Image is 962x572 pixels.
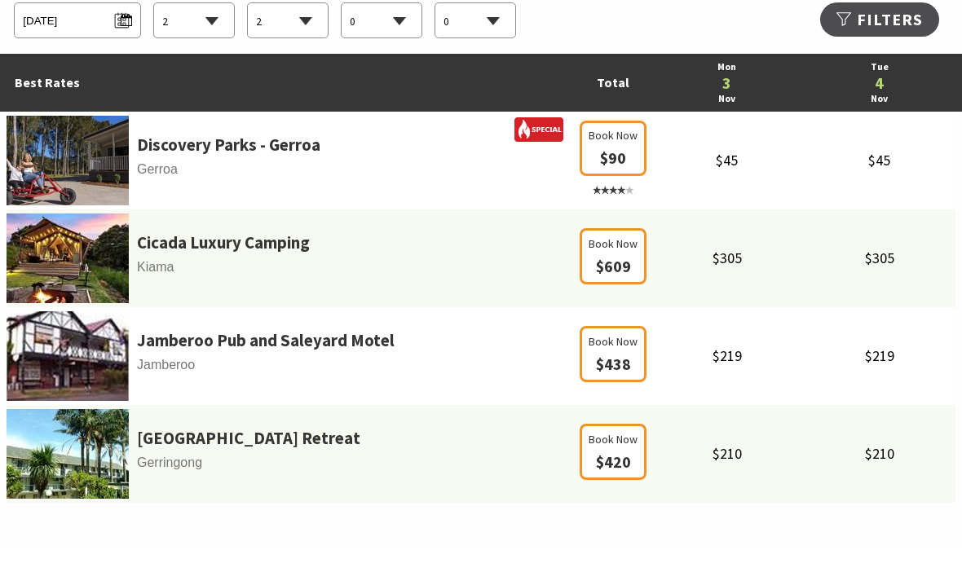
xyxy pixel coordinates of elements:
img: 341233-primary-1e441c39-47ed-43bc-a084-13db65cabecb.jpg [7,116,129,205]
span: $90 [600,147,626,168]
img: Footballa.jpg [7,311,129,401]
span: [DATE] [23,7,131,29]
span: Book Now [589,430,638,448]
span: Book Now [589,332,638,350]
span: $45 [716,151,738,169]
a: [GEOGRAPHIC_DATA] Retreat [137,425,360,452]
span: $420 [596,451,631,472]
a: Mon [659,59,795,75]
span: $219 [713,346,742,365]
span: Jamberoo [7,354,576,376]
span: $609 [596,256,631,276]
span: Book Now [589,126,638,144]
span: Kiama [7,257,576,278]
span: $305 [865,249,894,267]
img: parkridgea.jpg [7,409,129,499]
img: cicadalc-primary-31d37d92-1cfa-4b29-b30e-8e55f9b407e4.jpg [7,213,129,303]
a: Book Now $90 [580,151,646,198]
td: Total [576,54,651,112]
a: Book Now $438 [580,357,646,373]
a: Nov [659,91,795,107]
span: Book Now [589,235,638,253]
span: $438 [596,354,631,374]
span: Gerringong [7,452,576,473]
span: $210 [713,444,742,463]
a: Tue [811,59,947,75]
td: Best Rates [7,54,576,112]
a: Cicada Luxury Camping [137,230,310,257]
a: Book Now $609 [580,259,646,275]
span: $45 [868,151,890,169]
a: Jamberoo Pub and Saleyard Motel [137,328,395,354]
span: Gerroa [7,159,576,180]
span: $305 [713,249,742,267]
a: Book Now $420 [580,455,646,471]
a: 4 [811,75,947,91]
span: $219 [865,346,894,365]
a: Nov [811,91,947,107]
a: 3 [659,75,795,91]
span: $210 [865,444,894,463]
a: Discovery Parks - Gerroa [137,132,320,159]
